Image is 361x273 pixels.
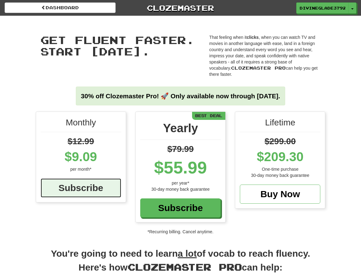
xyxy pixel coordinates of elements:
[81,92,280,100] strong: 30% off Clozemaster Pro! 🚀 Only available now through [DATE].
[240,116,320,132] div: Lifetime
[140,186,221,192] div: 30-day money back guarantee
[125,2,236,13] a: Clozemaster
[140,198,221,218] a: Subscribe
[240,148,320,166] div: $209.30
[240,185,320,204] a: Buy Now
[41,166,121,172] div: per month*
[140,180,221,186] div: per year*
[41,116,121,132] div: Monthly
[300,5,345,11] span: DivineGlade3792
[167,144,194,154] span: $79.99
[192,112,225,120] div: Best Deal
[128,261,242,272] span: Clozemaster Pro
[5,2,116,13] a: Dashboard
[296,2,349,14] a: DivineGlade3792
[40,34,200,57] span: Get fluent faster. Start [DATE].
[209,34,321,77] p: That feeling when it , when you can watch TV and movies in another language with ease, land in a ...
[41,178,121,198] a: Subscribe
[231,65,286,71] span: Clozemaster Pro
[240,166,320,172] div: One-time purchase
[247,35,259,40] strong: clicks
[178,248,197,259] u: a lot
[140,155,221,180] div: $55.99
[240,172,320,178] div: 30-day money back guarantee
[41,148,121,166] div: $9.09
[68,136,94,146] span: $12.99
[140,120,221,140] div: Yearly
[265,136,296,146] span: $299.00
